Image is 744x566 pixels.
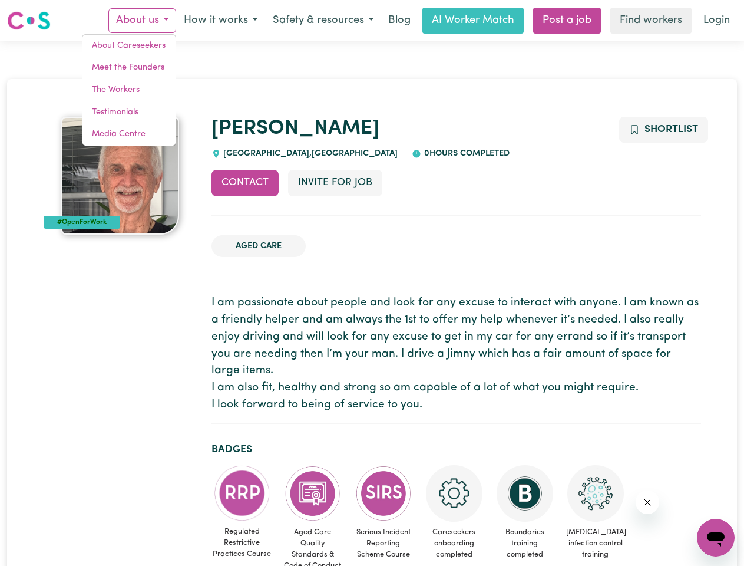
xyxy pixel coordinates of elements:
[696,8,737,34] a: Login
[44,117,197,235] a: Kenneth's profile picture'#OpenForWork
[533,8,601,34] a: Post a job
[565,522,626,565] span: [MEDICAL_DATA] infection control training
[211,235,306,258] li: Aged Care
[7,8,71,18] span: Need any help?
[619,117,708,143] button: Add to shortlist
[44,216,121,229] div: #OpenForWork
[82,35,176,57] a: About Careseekers
[285,465,341,522] img: CS Academy: Aged Care Quality Standards & Code of Conduct course completed
[355,465,412,522] img: CS Academy: Serious Incident Reporting Scheme course completed
[176,8,265,33] button: How it works
[82,101,176,124] a: Testimonials
[82,123,176,146] a: Media Centre
[61,117,179,235] img: Kenneth
[211,443,701,456] h2: Badges
[7,7,51,34] a: Careseekers logo
[211,295,701,414] p: I am passionate about people and look for any excuse to interact with anyone. I am known as a fri...
[211,119,379,139] a: [PERSON_NAME]
[211,170,279,196] button: Contact
[288,170,382,196] button: Invite for Job
[108,8,176,33] button: About us
[421,149,510,158] span: 0 hours completed
[422,8,524,34] a: AI Worker Match
[424,522,485,565] span: Careseekers onboarding completed
[82,57,176,79] a: Meet the Founders
[567,465,624,522] img: CS Academy: COVID-19 Infection Control Training course completed
[381,8,418,34] a: Blog
[214,465,270,521] img: CS Academy: Regulated Restrictive Practices course completed
[353,522,414,565] span: Serious Incident Reporting Scheme Course
[644,124,698,134] span: Shortlist
[7,10,51,31] img: Careseekers logo
[82,34,176,146] div: About us
[426,465,482,522] img: CS Academy: Careseekers Onboarding course completed
[697,519,735,557] iframe: Button to launch messaging window
[82,79,176,101] a: The Workers
[636,491,659,514] iframe: Close message
[494,522,555,565] span: Boundaries training completed
[497,465,553,522] img: CS Academy: Boundaries in care and support work course completed
[265,8,381,33] button: Safety & resources
[211,521,273,565] span: Regulated Restrictive Practices Course
[221,149,398,158] span: [GEOGRAPHIC_DATA] , [GEOGRAPHIC_DATA]
[610,8,692,34] a: Find workers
